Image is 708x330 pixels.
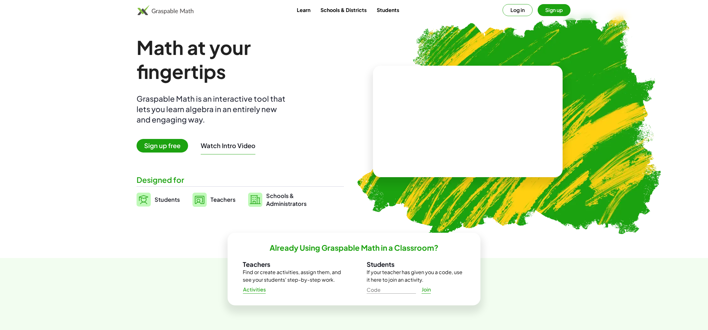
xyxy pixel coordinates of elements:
[266,192,307,207] span: Schools & Administrators
[137,139,188,153] span: Sign up free
[137,193,151,207] img: svg%3e
[201,141,255,150] button: Watch Intro Video
[367,268,465,284] p: If your teacher has given you a code, use it here to join an activity.
[248,193,262,207] img: svg%3e
[248,192,307,207] a: Schools &Administrators
[137,192,180,207] a: Students
[137,175,344,185] div: Designed for
[243,268,341,284] p: Find or create activities, assign them, and see your students' step-by-step work.
[137,35,338,83] h1: Math at your fingertips
[137,93,288,125] div: Graspable Math is an interactive tool that lets you learn algebra in an entirely new and engaging...
[243,260,341,268] h3: Teachers
[155,196,180,203] span: Students
[315,4,372,16] a: Schools & Districts
[416,284,436,295] a: Join
[270,243,438,253] h2: Already Using Graspable Math in a Classroom?
[211,196,235,203] span: Teachers
[243,286,266,293] span: Activities
[421,286,431,293] span: Join
[538,4,571,16] button: Sign up
[367,260,465,268] h3: Students
[238,284,271,295] a: Activities
[503,4,533,16] button: Log in
[192,193,207,207] img: svg%3e
[420,98,515,145] video: What is this? This is dynamic math notation. Dynamic math notation plays a central role in how Gr...
[372,4,404,16] a: Students
[192,192,235,207] a: Teachers
[292,4,315,16] a: Learn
